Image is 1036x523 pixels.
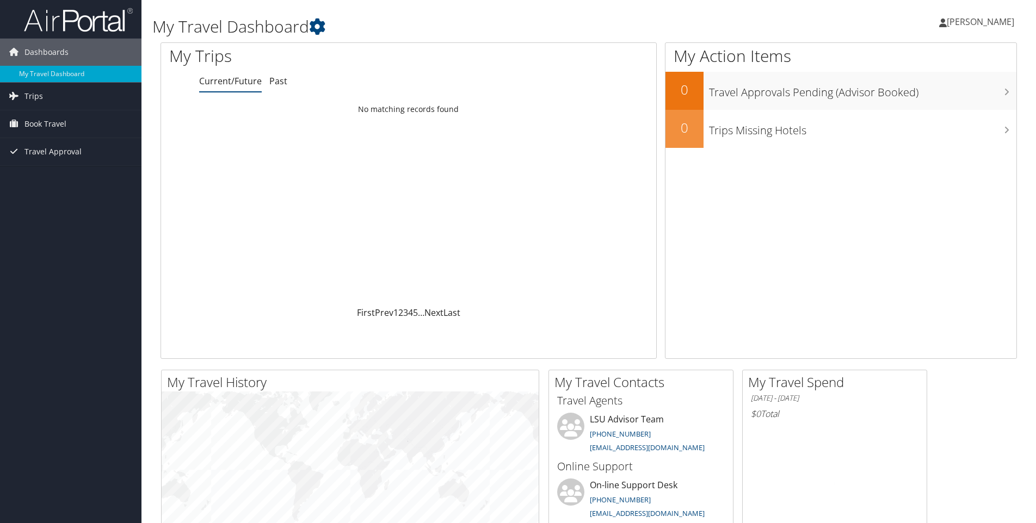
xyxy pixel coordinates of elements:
[590,508,705,518] a: [EMAIL_ADDRESS][DOMAIN_NAME]
[24,7,133,33] img: airportal-logo.png
[665,119,704,137] h2: 0
[557,393,725,408] h3: Travel Agents
[665,72,1016,110] a: 0Travel Approvals Pending (Advisor Booked)
[24,83,43,110] span: Trips
[424,307,443,319] a: Next
[152,15,734,38] h1: My Travel Dashboard
[398,307,403,319] a: 2
[665,80,704,99] h2: 0
[443,307,460,319] a: Last
[590,443,705,452] a: [EMAIL_ADDRESS][DOMAIN_NAME]
[24,39,69,66] span: Dashboards
[590,495,651,505] a: [PHONE_NUMBER]
[709,79,1016,100] h3: Travel Approvals Pending (Advisor Booked)
[375,307,393,319] a: Prev
[751,408,761,420] span: $0
[665,45,1016,67] h1: My Action Items
[24,138,82,165] span: Travel Approval
[24,110,66,138] span: Book Travel
[161,99,656,119] td: No matching records found
[751,408,918,420] h6: Total
[357,307,375,319] a: First
[199,75,262,87] a: Current/Future
[552,413,730,457] li: LSU Advisor Team
[393,307,398,319] a: 1
[554,373,733,391] h2: My Travel Contacts
[709,117,1016,138] h3: Trips Missing Hotels
[748,373,927,391] h2: My Travel Spend
[590,429,651,439] a: [PHONE_NUMBER]
[167,373,539,391] h2: My Travel History
[665,110,1016,148] a: 0Trips Missing Hotels
[939,5,1025,38] a: [PERSON_NAME]
[269,75,287,87] a: Past
[552,478,730,523] li: On-line Support Desk
[169,45,442,67] h1: My Trips
[751,393,918,403] h6: [DATE] - [DATE]
[418,307,424,319] span: …
[403,307,408,319] a: 3
[408,307,413,319] a: 4
[947,16,1014,28] span: [PERSON_NAME]
[413,307,418,319] a: 5
[557,459,725,474] h3: Online Support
